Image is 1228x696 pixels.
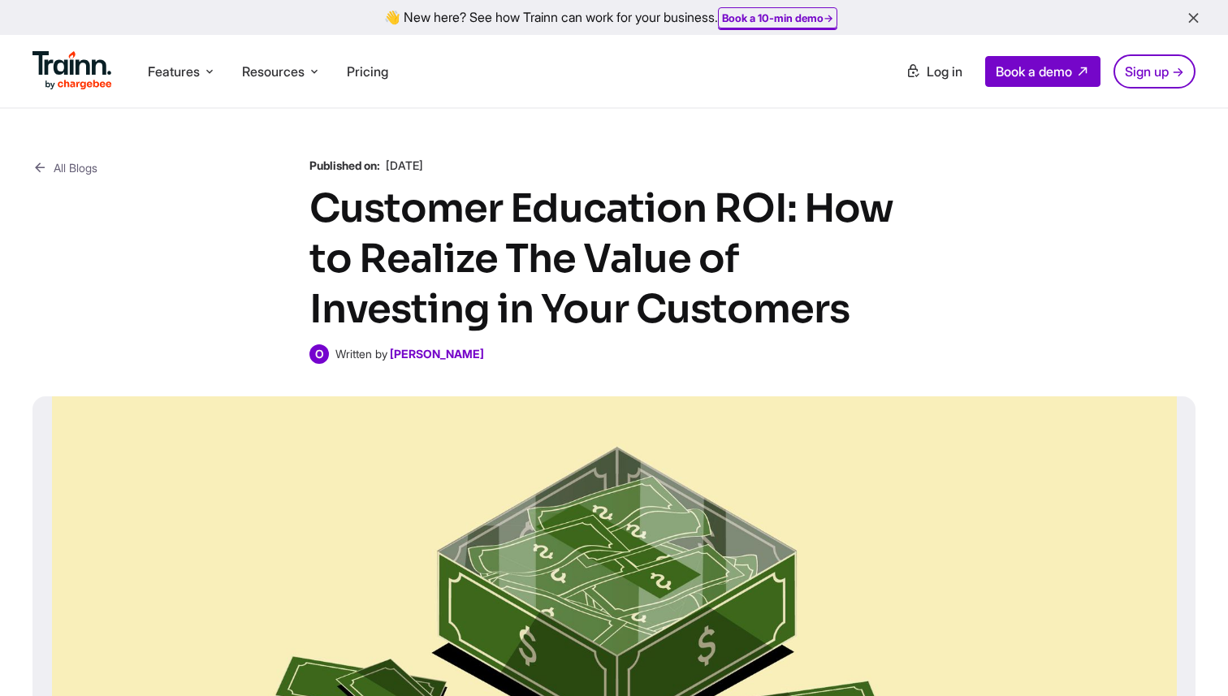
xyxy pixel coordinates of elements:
span: [DATE] [386,158,423,172]
a: [PERSON_NAME] [390,347,484,361]
a: Log in [896,57,972,86]
a: Book a demo [985,56,1100,87]
b: Published on: [309,158,380,172]
span: Written by [335,347,387,361]
a: Book a 10-min demo→ [722,11,833,24]
span: Log in [927,63,962,80]
iframe: Chat Widget [1147,618,1228,696]
a: All Blogs [32,158,97,178]
img: Trainn Logo [32,51,112,90]
span: O [309,344,329,364]
a: Pricing [347,63,388,80]
span: Resources [242,63,305,80]
b: Book a 10-min demo [722,11,824,24]
a: Sign up → [1113,54,1196,89]
span: Features [148,63,200,80]
div: 👋 New here? See how Trainn can work for your business. [10,10,1218,25]
span: Book a demo [996,63,1072,80]
h1: Customer Education ROI: How to Realize The Value of Investing in Your Customers [309,184,919,335]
